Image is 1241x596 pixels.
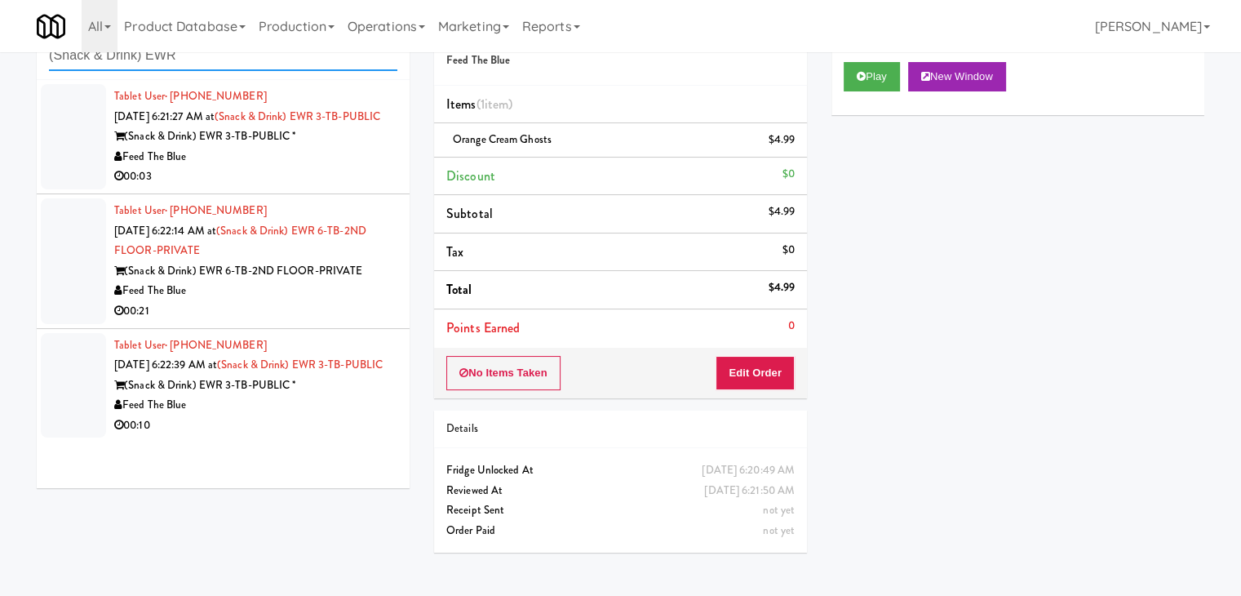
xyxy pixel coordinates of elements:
[165,337,267,353] span: · [PHONE_NUMBER]
[114,281,397,301] div: Feed The Blue
[37,12,65,41] img: Micromart
[702,460,795,481] div: [DATE] 6:20:49 AM
[476,95,513,113] span: (1 )
[446,521,795,541] div: Order Paid
[446,356,561,390] button: No Items Taken
[114,223,366,259] a: (Snack & Drink) EWR 6-TB-2ND FLOOR-PRIVATE
[114,109,215,124] span: [DATE] 6:21:27 AM at
[704,481,795,501] div: [DATE] 6:21:50 AM
[446,55,795,67] h5: Feed The Blue
[165,202,267,218] span: · [PHONE_NUMBER]
[446,95,512,113] span: Items
[446,460,795,481] div: Fridge Unlocked At
[114,416,397,436] div: 00:10
[37,329,410,443] li: Tablet User· [PHONE_NUMBER][DATE] 6:22:39 AM at(Snack & Drink) EWR 3-TB-PUBLIC(Snack & Drink) EWR...
[453,131,552,147] span: Orange Cream Ghosts
[114,202,267,218] a: Tablet User· [PHONE_NUMBER]
[446,167,495,185] span: Discount
[215,109,380,124] a: (Snack & Drink) EWR 3-TB-PUBLIC
[782,164,795,185] div: $0
[716,356,795,390] button: Edit Order
[114,261,397,282] div: (Snack & Drink) EWR 6-TB-2ND FLOOR-PRIVATE
[37,194,410,329] li: Tablet User· [PHONE_NUMBER][DATE] 6:22:14 AM at(Snack & Drink) EWR 6-TB-2ND FLOOR-PRIVATE(Snack &...
[446,500,795,521] div: Receipt Sent
[114,357,217,372] span: [DATE] 6:22:39 AM at
[446,204,493,223] span: Subtotal
[763,523,795,538] span: not yet
[114,376,397,396] div: (Snack & Drink) EWR 3-TB-PUBLIC *
[114,127,397,147] div: (Snack & Drink) EWR 3-TB-PUBLIC *
[114,337,267,353] a: Tablet User· [PHONE_NUMBER]
[908,62,1006,91] button: New Window
[114,88,267,104] a: Tablet User· [PHONE_NUMBER]
[788,316,795,336] div: 0
[114,301,397,322] div: 00:21
[37,80,410,194] li: Tablet User· [PHONE_NUMBER][DATE] 6:21:27 AM at(Snack & Drink) EWR 3-TB-PUBLIC(Snack & Drink) EWR...
[446,419,795,439] div: Details
[217,357,383,372] a: (Snack & Drink) EWR 3-TB-PUBLIC
[114,147,397,167] div: Feed The Blue
[446,242,463,261] span: Tax
[782,240,795,260] div: $0
[769,278,796,298] div: $4.99
[446,481,795,501] div: Reviewed At
[114,167,397,187] div: 00:03
[763,502,795,518] span: not yet
[114,395,397,416] div: Feed The Blue
[485,95,508,113] ng-pluralize: item
[769,202,796,222] div: $4.99
[165,88,267,104] span: · [PHONE_NUMBER]
[844,62,900,91] button: Play
[769,130,796,150] div: $4.99
[114,223,216,238] span: [DATE] 6:22:14 AM at
[49,41,397,71] input: Search vision orders
[446,280,472,299] span: Total
[446,318,520,337] span: Points Earned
